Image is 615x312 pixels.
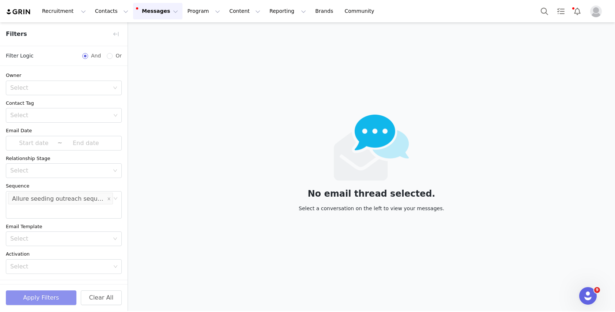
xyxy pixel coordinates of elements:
button: Search [536,3,552,19]
button: Content [225,3,265,19]
div: Contact Tag [6,100,122,107]
input: End date [62,138,109,148]
button: Program [183,3,225,19]
i: icon: close [107,197,111,201]
i: icon: down [113,168,117,174]
button: Reporting [265,3,310,19]
i: icon: down [113,113,118,118]
div: Select [10,235,109,242]
span: 9 [594,287,600,293]
img: emails-empty2x.png [334,115,410,181]
span: Filters [6,30,27,38]
i: icon: down [113,86,117,91]
div: Select [10,112,111,119]
span: Or [113,52,122,60]
span: Filter Logic [6,52,34,60]
img: placeholder-profile.jpg [590,5,602,17]
div: Allure seeding outreach sequence [12,193,105,205]
a: Tasks [553,3,569,19]
a: Brands [311,3,340,19]
a: Community [340,3,382,19]
iframe: Intercom live chat [579,287,597,305]
button: Notifications [569,3,585,19]
button: Contacts [91,3,133,19]
div: Relationship Stage [6,155,122,162]
button: Recruitment [38,3,90,19]
div: Select [10,167,109,174]
div: Sequence [6,182,122,190]
div: Email Date [6,127,122,134]
div: Select [10,263,111,270]
button: Apply Filters [6,290,76,305]
div: Activation [6,250,122,258]
span: And [88,52,104,60]
div: No email thread selected. [299,190,444,198]
button: Messages [133,3,182,19]
div: Select [10,84,109,92]
li: Allure seeding outreach sequence [8,193,113,204]
div: Select a conversation on the left to view your messages. [299,204,444,212]
div: Owner [6,72,122,79]
button: Clear All [81,290,122,305]
input: Start date [10,138,57,148]
div: Email Template [6,223,122,230]
img: grin logo [6,8,31,15]
button: Profile [586,5,609,17]
i: icon: down [113,237,117,242]
i: icon: down [113,264,118,270]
